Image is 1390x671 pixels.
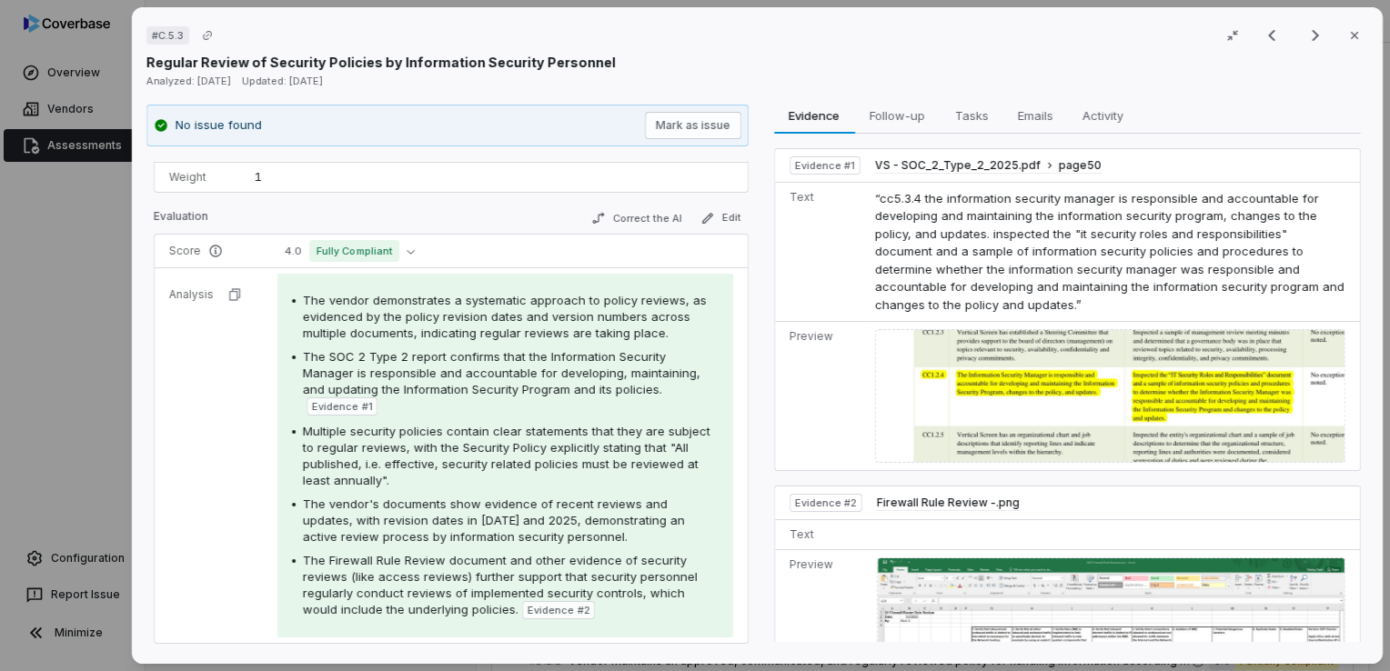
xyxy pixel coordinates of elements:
span: Tasks [947,104,995,127]
p: Analysis [169,287,214,302]
p: Weight [169,170,233,185]
span: Analyzed: [DATE] [146,75,231,87]
button: Firewall Rule Review -.png [877,496,1020,511]
span: Evidence [781,104,847,127]
button: Next result [1297,25,1334,46]
span: The Firewall Rule Review document and other evidence of security reviews (like access reviews) fu... [303,553,698,616]
span: Updated: [DATE] [242,75,323,87]
button: Previous result [1254,25,1290,46]
span: Follow-up [862,104,932,127]
img: 86010686fcf049b9ac1754799a7626cd_original.jpg_w1200.jpg [875,329,1345,463]
p: Regular Review of Security Policies by Information Security Personnel [146,53,616,72]
span: page 50 [1059,158,1102,173]
span: The vendor's documents show evidence of recent reviews and updates, with revision dates in [DATE]... [303,496,685,544]
button: Edit [692,207,748,229]
span: Evidence # 1 [794,158,854,173]
span: Evidence # 2 [528,603,589,617]
button: Copy link [191,19,224,52]
span: VS - SOC_2_Type_2_2025.pdf [875,158,1041,173]
p: No issue found [176,116,262,135]
span: Fully Compliant [309,240,399,262]
button: 4.0Fully Compliant [277,240,422,262]
button: Correct the AI [583,207,689,229]
span: Multiple security policies contain clear statements that they are subject to regular reviews, wit... [303,424,710,487]
span: Evidence # 2 [794,496,856,510]
button: Mark as issue [644,112,740,139]
td: Text [774,182,867,322]
span: # C.5.3 [152,28,184,43]
span: The vendor demonstrates a systematic approach to policy reviews, as evidenced by the policy revis... [303,293,707,340]
button: VS - SOC_2_Type_2_2025.pdfpage50 [875,158,1102,174]
p: Score [169,244,256,258]
td: Preview [774,322,867,471]
span: “cc5.3.4 the information security manager is responsible and accountable for developing and maint... [875,191,1345,312]
p: Evaluation [154,209,208,231]
span: Activity [1074,104,1130,127]
td: Text [774,520,869,550]
span: Emails [1010,104,1060,127]
span: Firewall Rule Review -.png [877,496,1020,510]
span: The SOC 2 Type 2 report confirms that the Information Security Manager is responsible and account... [303,349,700,396]
span: Evidence # 1 [312,399,372,414]
span: 1 [255,169,262,184]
